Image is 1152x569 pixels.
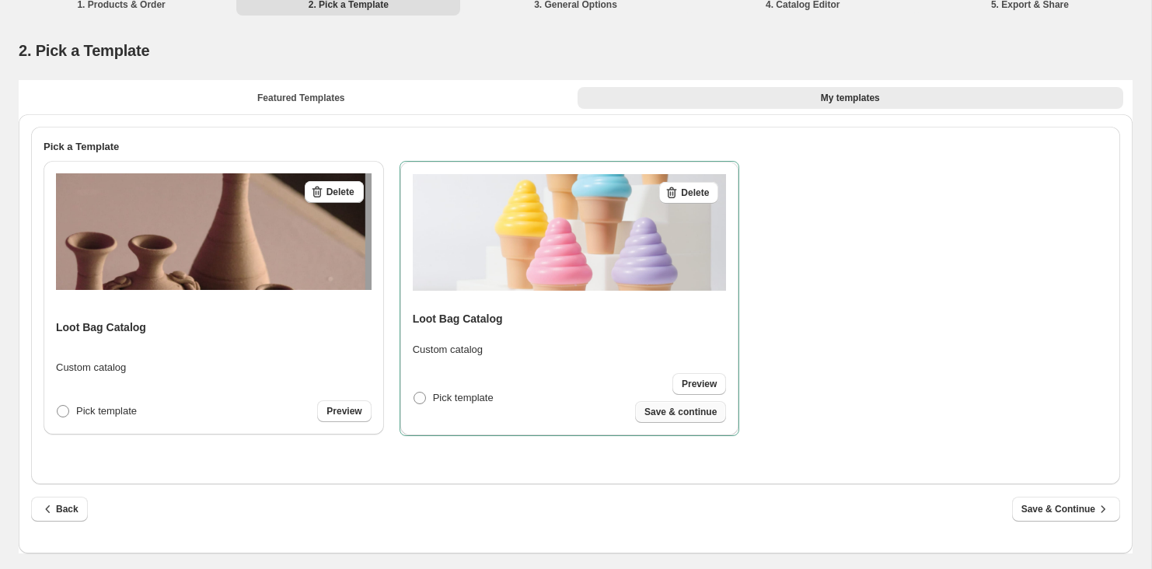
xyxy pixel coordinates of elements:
[40,501,79,517] span: Back
[1012,497,1120,522] button: Save & Continue
[19,42,149,59] span: 2. Pick a Template
[635,401,726,423] button: Save & continue
[644,406,717,418] span: Save & continue
[1021,501,1111,517] span: Save & Continue
[56,319,146,335] h4: Loot Bag Catalog
[317,400,371,422] a: Preview
[31,497,88,522] button: Back
[682,378,717,390] span: Preview
[413,342,483,358] p: Custom catalog
[305,181,364,203] button: Delete
[672,373,726,395] a: Preview
[56,360,126,375] p: Custom catalog
[326,405,361,417] span: Preview
[681,187,709,199] span: Delete
[821,92,880,104] span: My templates
[326,186,354,198] span: Delete
[659,182,718,204] button: Delete
[413,311,503,326] h4: Loot Bag Catalog
[76,405,137,417] span: Pick template
[257,92,344,104] span: Featured Templates
[433,392,494,403] span: Pick template
[44,139,1108,155] h2: Pick a Template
